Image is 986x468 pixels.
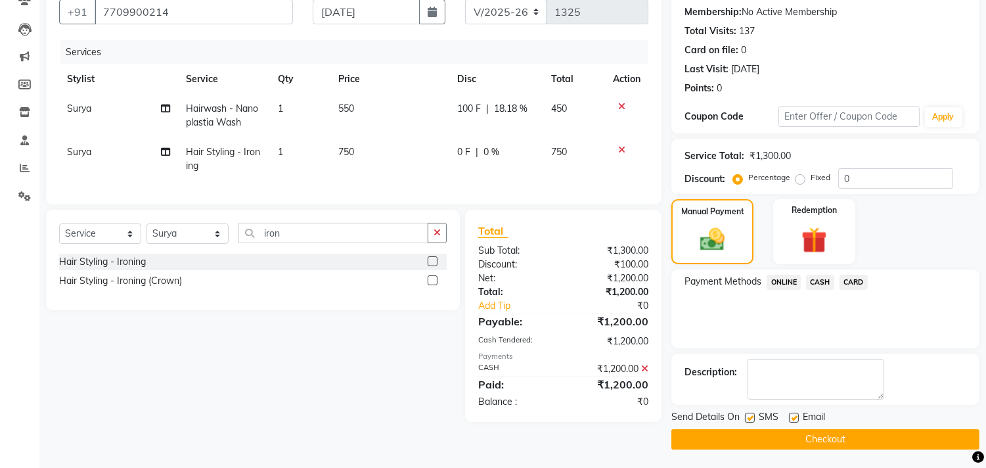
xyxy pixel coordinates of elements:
label: Fixed [811,172,830,183]
span: Send Details On [671,410,740,427]
span: 750 [339,146,355,158]
span: Email [803,410,825,427]
span: CASH [806,275,834,290]
label: Manual Payment [681,206,744,218]
input: Enter Offer / Coupon Code [778,106,919,127]
div: Payments [478,351,648,362]
span: 100 F [457,102,481,116]
div: ₹1,200.00 [564,377,659,392]
div: CASH [468,362,564,376]
div: Sub Total: [468,244,564,258]
div: ₹1,300.00 [564,244,659,258]
th: Service [178,64,269,94]
div: ₹0 [579,299,659,313]
span: | [476,145,478,159]
div: ₹1,300.00 [750,149,791,163]
div: Total Visits: [684,24,736,38]
div: Discount: [684,172,725,186]
span: | [486,102,489,116]
div: [DATE] [731,62,759,76]
span: 18.18 % [494,102,527,116]
input: Search or Scan [238,223,428,243]
div: Membership: [684,5,742,19]
th: Stylist [59,64,178,94]
span: Surya [67,103,91,114]
th: Price [331,64,449,94]
div: Last Visit: [684,62,728,76]
div: ₹0 [564,395,659,409]
div: Description: [684,365,737,379]
div: Services [60,40,658,64]
span: ONLINE [767,275,801,290]
span: 1 [278,103,283,114]
div: ₹1,200.00 [564,285,659,299]
span: 1 [278,146,283,158]
div: 137 [739,24,755,38]
th: Qty [270,64,331,94]
th: Disc [449,64,543,94]
div: ₹1,200.00 [564,314,659,329]
img: _cash.svg [692,225,732,254]
div: Hair Styling - Ironing [59,255,146,269]
div: ₹1,200.00 [564,335,659,348]
div: Paid: [468,377,564,392]
div: ₹1,200.00 [564,271,659,285]
label: Percentage [748,172,790,183]
div: Net: [468,271,564,285]
div: 0 [741,43,746,57]
span: Hair Styling - Ironing [186,146,260,172]
span: 0 % [483,145,499,159]
div: ₹100.00 [564,258,659,271]
a: Add Tip [468,299,579,313]
label: Redemption [792,204,837,216]
span: CARD [840,275,868,290]
th: Action [605,64,648,94]
button: Checkout [671,429,979,450]
span: 550 [339,103,355,114]
span: Total [478,224,508,238]
div: 0 [717,82,722,95]
div: Balance : [468,395,564,409]
div: Discount: [468,258,564,271]
div: Hair Styling - Ironing (Crown) [59,274,182,288]
span: 0 F [457,145,470,159]
div: Cash Tendered: [468,335,564,348]
span: Surya [67,146,91,158]
div: No Active Membership [684,5,966,19]
div: Card on file: [684,43,738,57]
div: Coupon Code [684,110,778,124]
div: Service Total: [684,149,744,163]
span: 750 [551,146,567,158]
span: Hairwash - Nanoplastia Wash [186,103,258,128]
th: Total [543,64,605,94]
img: _gift.svg [794,224,835,256]
div: Points: [684,82,714,95]
span: 450 [551,103,567,114]
div: ₹1,200.00 [564,362,659,376]
span: SMS [759,410,778,427]
span: Payment Methods [684,275,761,289]
button: Apply [925,107,962,127]
div: Total: [468,285,564,299]
div: Payable: [468,314,564,329]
